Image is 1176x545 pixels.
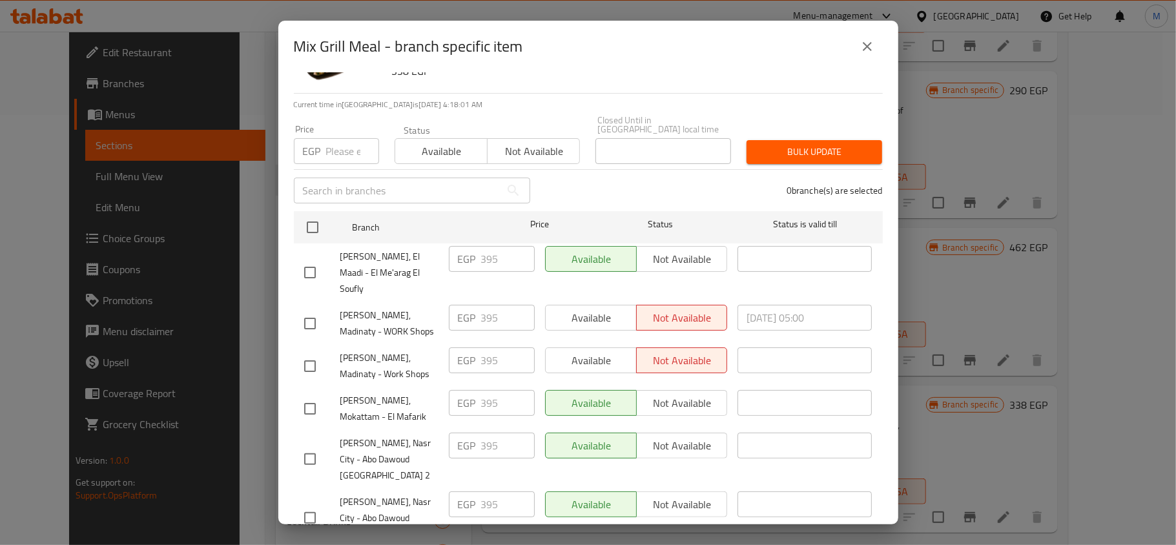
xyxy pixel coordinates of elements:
[458,310,476,325] p: EGP
[326,138,379,164] input: Please enter price
[481,246,535,272] input: Please enter price
[340,494,438,542] span: [PERSON_NAME], Nasr City - Abo Dawoud [GEOGRAPHIC_DATA] 2
[303,143,321,159] p: EGP
[497,216,583,232] span: Price
[400,142,482,161] span: Available
[395,138,488,164] button: Available
[481,433,535,458] input: Please enter price
[757,144,872,160] span: Bulk update
[493,142,575,161] span: Not available
[593,216,727,232] span: Status
[738,216,872,232] span: Status is valid till
[481,390,535,416] input: Please enter price
[458,497,476,512] p: EGP
[852,31,883,62] button: close
[458,438,476,453] p: EGP
[481,305,535,331] input: Please enter price
[340,435,438,484] span: [PERSON_NAME], Nasr City - Abo Dawoud [GEOGRAPHIC_DATA] 2
[294,99,883,110] p: Current time in [GEOGRAPHIC_DATA] is [DATE] 4:18:01 AM
[340,307,438,340] span: [PERSON_NAME], Madinaty - WORK Shops
[392,62,872,80] h6: 338 EGP
[458,353,476,368] p: EGP
[294,178,500,203] input: Search in branches
[340,249,438,297] span: [PERSON_NAME], El Maadi - El Me'arag El Soufly
[294,36,523,57] h2: Mix Grill Meal - branch specific item
[340,350,438,382] span: [PERSON_NAME], Madinaty - Work Shops
[481,347,535,373] input: Please enter price
[487,138,580,164] button: Not available
[352,220,486,236] span: Branch
[481,491,535,517] input: Please enter price
[340,393,438,425] span: [PERSON_NAME], Mokattam - El Mafarik
[458,395,476,411] p: EGP
[458,251,476,267] p: EGP
[747,140,882,164] button: Bulk update
[787,184,883,197] p: 0 branche(s) are selected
